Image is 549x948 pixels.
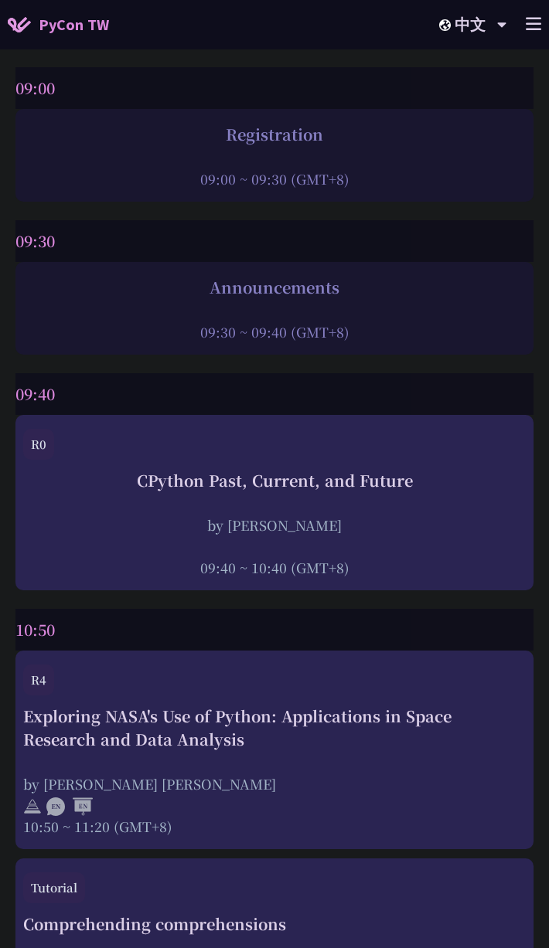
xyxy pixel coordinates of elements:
[15,220,534,262] div: 09:30
[8,5,109,44] a: PyCon TW
[8,17,31,32] img: Home icon of PyCon TW 2025
[23,664,54,695] div: R4
[23,797,42,816] img: svg+xml;base64,PHN2ZyB4bWxucz0iaHR0cDovL3d3dy53My5vcmcvMjAwMC9zdmciIHdpZHRoPSIyNCIgaGVpZ2h0PSIyNC...
[15,67,534,109] div: 09:00
[23,515,526,535] div: by [PERSON_NAME]
[23,123,526,146] div: Registration
[23,664,526,836] a: R4 Exploring NASA's Use of Python: Applications in Space Research and Data Analysis by [PERSON_NA...
[23,322,526,341] div: 09:30 ~ 09:40 (GMT+8)
[23,469,526,492] div: CPython Past, Current, and Future
[23,872,85,903] div: Tutorial
[23,429,54,460] div: R0
[23,817,526,836] div: 10:50 ~ 11:20 (GMT+8)
[23,558,526,577] div: 09:40 ~ 10:40 (GMT+8)
[23,276,526,299] div: Announcements
[46,797,93,816] img: ENEN.5a408d1.svg
[39,13,109,36] span: PyCon TW
[15,609,534,651] div: 10:50
[23,912,526,936] div: Comprehending comprehensions
[15,373,534,415] div: 09:40
[23,169,526,189] div: 09:00 ~ 09:30 (GMT+8)
[23,705,526,751] div: Exploring NASA's Use of Python: Applications in Space Research and Data Analysis
[23,429,526,577] a: R0 CPython Past, Current, and Future by [PERSON_NAME] 09:40 ~ 10:40 (GMT+8)
[23,774,526,793] div: by [PERSON_NAME] [PERSON_NAME]
[439,19,455,31] img: Locale Icon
